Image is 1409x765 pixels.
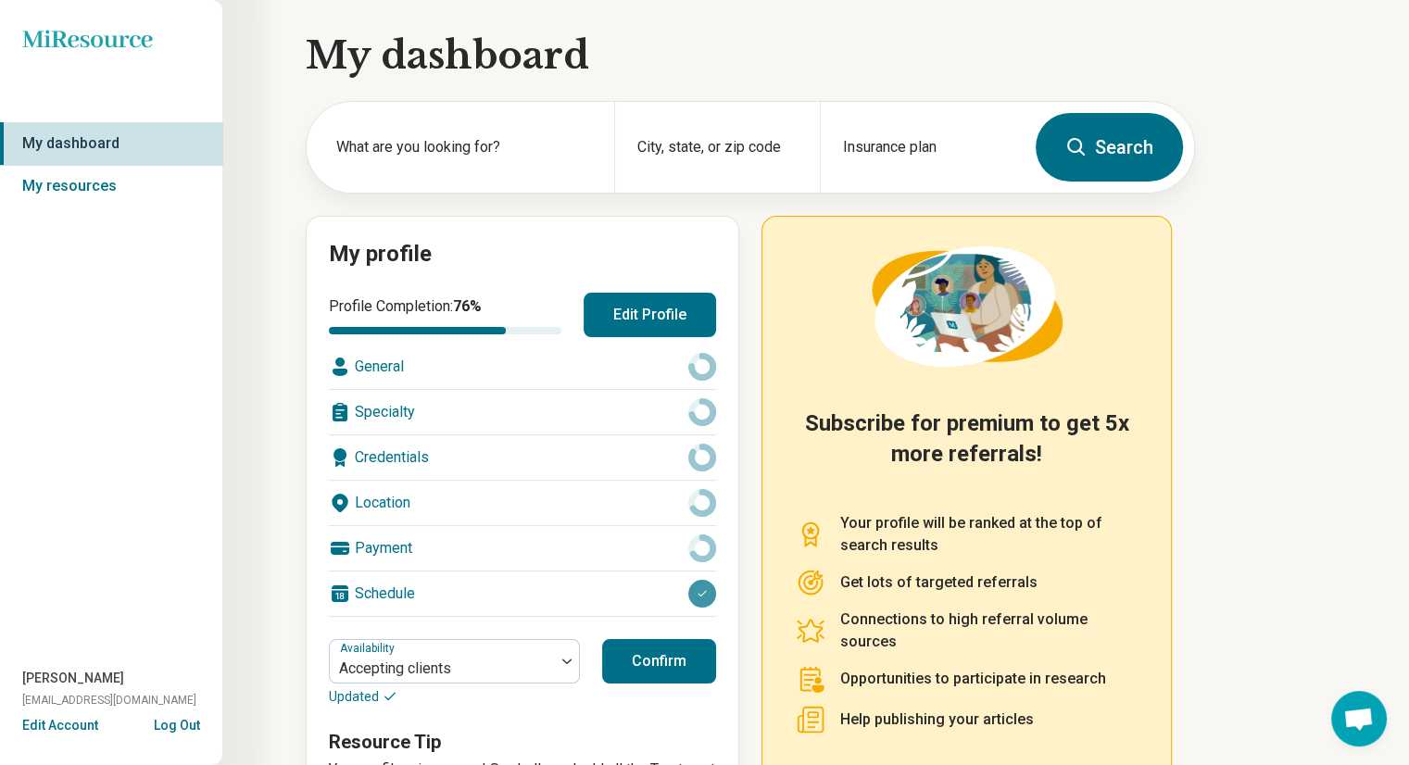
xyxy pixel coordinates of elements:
[840,608,1138,653] p: Connections to high referral volume sources
[840,709,1034,731] p: Help publishing your articles
[306,30,1195,82] h1: My dashboard
[329,526,716,571] div: Payment
[22,716,98,735] button: Edit Account
[329,345,716,389] div: General
[796,408,1138,490] h2: Subscribe for premium to get 5x more referrals!
[840,571,1038,594] p: Get lots of targeted referrals
[840,512,1138,557] p: Your profile will be ranked at the top of search results
[584,293,716,337] button: Edit Profile
[329,571,716,616] div: Schedule
[840,668,1106,690] p: Opportunities to participate in research
[329,239,716,270] h2: My profile
[602,639,716,683] button: Confirm
[453,297,482,315] span: 76 %
[154,716,200,731] button: Log Out
[329,390,716,434] div: Specialty
[340,642,398,655] label: Availability
[329,729,716,755] h3: Resource Tip
[329,687,580,707] p: Updated
[336,136,592,158] label: What are you looking for?
[329,481,716,525] div: Location
[329,435,716,480] div: Credentials
[22,692,196,709] span: [EMAIL_ADDRESS][DOMAIN_NAME]
[1036,113,1183,182] button: Search
[1331,691,1387,746] div: Open chat
[22,669,124,688] span: [PERSON_NAME]
[329,295,561,334] div: Profile Completion:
